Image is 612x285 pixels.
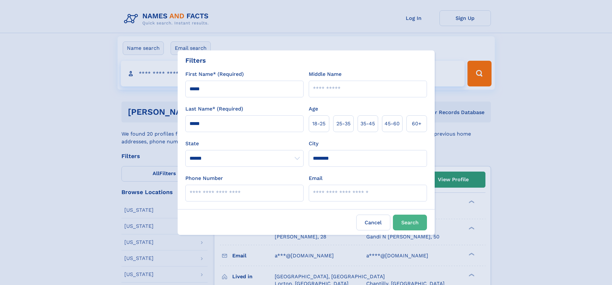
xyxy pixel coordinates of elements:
[412,120,421,128] span: 60+
[185,70,244,78] label: First Name* (Required)
[185,56,206,65] div: Filters
[336,120,350,128] span: 25‑35
[312,120,325,128] span: 18‑25
[309,70,341,78] label: Middle Name
[393,215,427,230] button: Search
[356,215,390,230] label: Cancel
[309,105,318,113] label: Age
[309,174,323,182] label: Email
[185,174,223,182] label: Phone Number
[360,120,375,128] span: 35‑45
[309,140,318,147] label: City
[185,105,243,113] label: Last Name* (Required)
[185,140,304,147] label: State
[385,120,400,128] span: 45‑60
